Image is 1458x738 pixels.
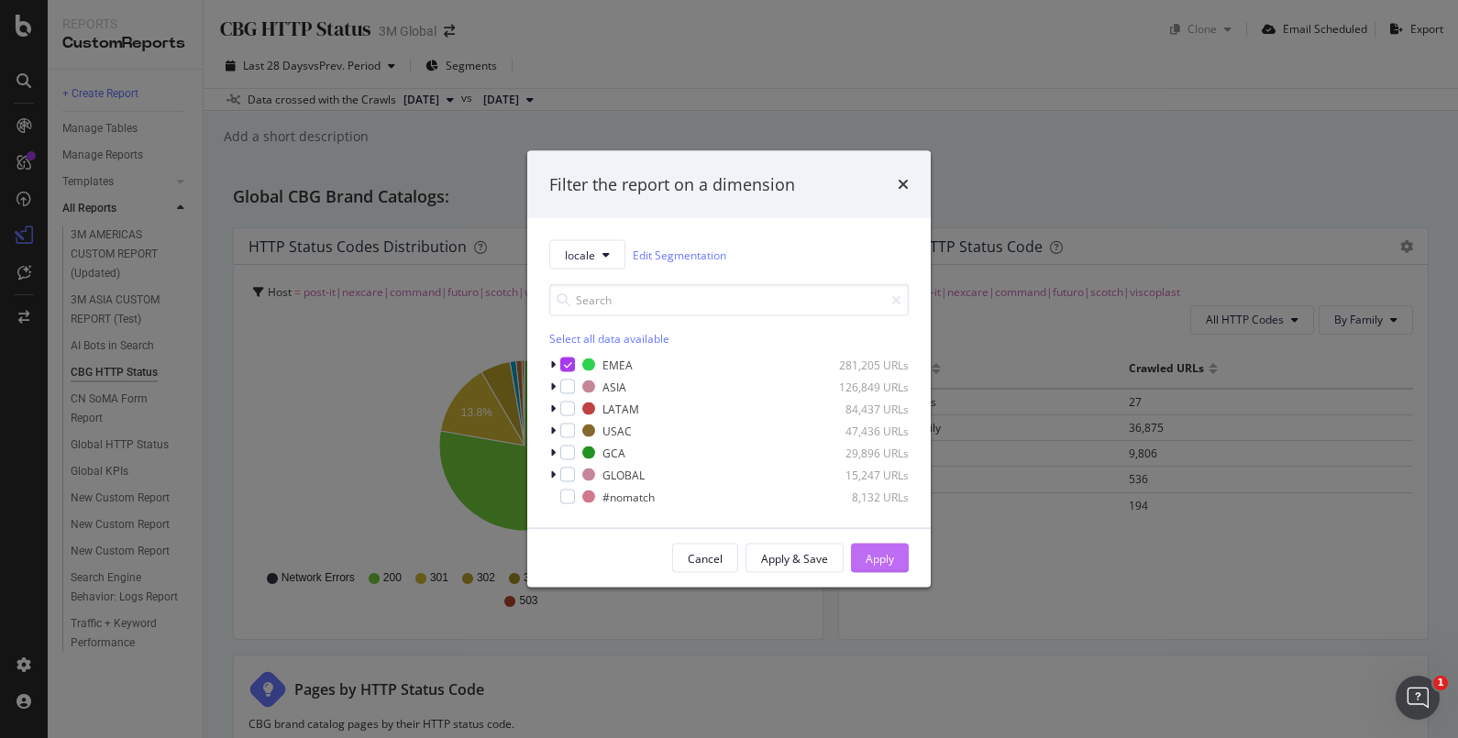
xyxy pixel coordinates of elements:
div: Filter the report on a dimension [549,172,795,196]
iframe: Intercom live chat [1396,676,1440,720]
span: locale [565,247,595,262]
div: GLOBAL [602,467,645,482]
div: 15,247 URLs [819,467,909,482]
button: Apply & Save [746,544,844,573]
div: 84,437 URLs [819,401,909,416]
div: Apply & Save [761,550,828,566]
div: Cancel [688,550,723,566]
div: ASIA [602,379,626,394]
div: 47,436 URLs [819,423,909,438]
button: Apply [851,544,909,573]
div: 8,132 URLs [819,489,909,504]
div: 281,205 URLs [819,357,909,372]
div: Select all data available [549,331,909,347]
div: GCA [602,445,625,460]
div: #nomatch [602,489,655,504]
input: Search [549,284,909,316]
div: modal [527,150,931,588]
a: Edit Segmentation [633,245,726,264]
button: Cancel [672,544,738,573]
div: times [898,172,909,196]
div: 126,849 URLs [819,379,909,394]
div: Apply [866,550,894,566]
div: EMEA [602,357,633,372]
span: 1 [1433,676,1448,690]
div: 29,896 URLs [819,445,909,460]
div: USAC [602,423,632,438]
div: LATAM [602,401,639,416]
button: locale [549,240,625,270]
